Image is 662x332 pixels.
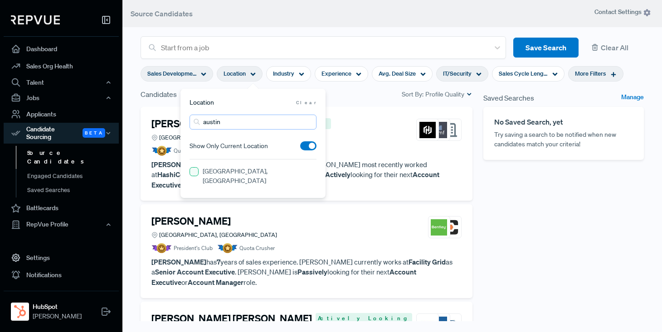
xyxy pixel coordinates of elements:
img: Procore Technologies [442,219,458,236]
div: Sort By: [402,90,472,99]
a: Settings [4,249,119,266]
span: [PERSON_NAME] [33,312,82,321]
span: Candidates [141,89,177,100]
span: Sales Cycle Length [499,69,548,78]
span: Avg. Deal Size [379,69,416,78]
h4: [PERSON_NAME] [151,215,231,227]
span: More Filters [575,69,606,78]
p: Try saving a search to be notified when new candidates match your criteria! [494,130,633,149]
img: RepVue [11,15,60,24]
a: Dashboard [4,40,119,58]
a: HubSpotHubSpot[PERSON_NAME] [4,291,119,325]
a: Sales Org Health [4,58,119,75]
button: RepVue Profile [4,217,119,232]
label: [GEOGRAPHIC_DATA], [GEOGRAPHIC_DATA] [203,167,316,186]
span: [GEOGRAPHIC_DATA] [159,133,217,142]
button: Jobs [4,90,119,106]
strong: Account Executive [151,267,416,287]
span: Quota Crusher [239,244,275,252]
a: Engaged Candidates [16,169,131,183]
span: Beta [83,128,105,138]
img: Jamf [431,122,447,138]
p: has years of sales experience. [PERSON_NAME] most recently worked at as a . Andre is looking for ... [151,159,462,190]
strong: Actively [325,170,350,179]
a: Manage [621,92,644,103]
img: Quota Badge [217,243,238,253]
button: Talent [4,75,119,90]
span: Sales Development Representative [147,69,196,78]
input: Search locations [190,115,316,130]
img: Quota Badge [151,146,172,156]
span: Quota Crusher [174,147,209,155]
span: Experience [321,69,351,78]
strong: 7 [217,257,220,266]
a: Applicants [4,106,119,123]
span: Profile Quality [425,90,464,99]
a: Notifications [4,266,119,284]
strong: HashiCorp [157,170,191,179]
strong: HubSpot [33,302,82,312]
span: Location [190,98,214,107]
strong: Facility Grid [409,257,446,266]
button: Candidate Sourcing Beta [4,123,119,144]
span: Clear [296,99,316,106]
span: [GEOGRAPHIC_DATA], [GEOGRAPHIC_DATA] [159,231,277,239]
strong: Account Manager [188,278,243,287]
span: Source Candidates [131,9,193,18]
strong: Senior Account Executive [155,267,235,276]
span: Saved Searches [483,92,534,103]
h4: [PERSON_NAME] [PERSON_NAME] [151,313,312,324]
a: Source Candidates [16,146,131,169]
a: Battlecards [4,200,119,217]
img: President Badge [151,243,172,253]
span: Location [224,69,246,78]
span: Contact Settings [594,7,651,17]
p: has years of sales experience. [PERSON_NAME] currently works at as a . [PERSON_NAME] is looking f... [151,257,462,288]
h4: [PERSON_NAME] [151,118,231,130]
div: Candidate Sourcing [4,123,119,144]
span: Actively Looking [316,313,412,324]
span: Show Only Current Location [190,141,268,151]
img: HubSpot [13,304,27,319]
span: IT/Security [443,69,472,78]
button: Save Search [513,38,579,58]
strong: Account Executive [151,170,439,189]
img: HashiCorp [419,122,436,138]
strong: [PERSON_NAME] [151,257,206,266]
img: Bentley Systems [431,219,447,236]
strong: Passively [297,267,327,276]
span: President's Club [174,244,213,252]
button: Clear All [586,38,644,58]
a: Saved Searches [16,183,131,197]
h6: No Saved Search, yet [494,118,633,126]
strong: [PERSON_NAME] [151,160,206,169]
span: Industry [273,69,294,78]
